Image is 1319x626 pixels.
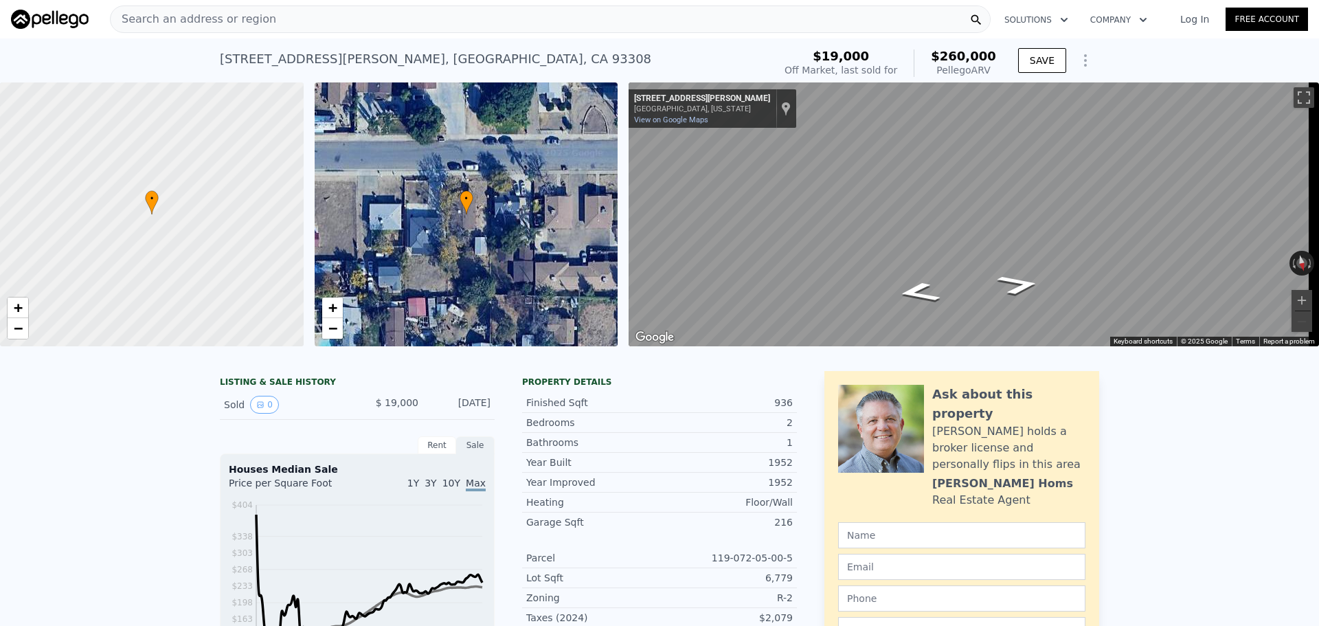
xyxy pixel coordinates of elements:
div: [PERSON_NAME] holds a broker license and personally flips in this area [932,423,1085,473]
div: Real Estate Agent [932,492,1030,508]
span: + [14,299,23,316]
span: − [14,320,23,337]
button: SAVE [1018,48,1066,73]
div: [GEOGRAPHIC_DATA], [US_STATE] [634,104,770,113]
a: Log In [1164,12,1226,26]
div: Year Built [526,456,659,469]
div: Map [629,82,1319,346]
div: Street View [629,82,1319,346]
path: Go West, E Harding Ave [979,269,1059,300]
button: Rotate clockwise [1307,251,1315,276]
tspan: $338 [232,532,253,541]
input: Phone [838,585,1085,612]
div: Sold [224,396,346,414]
div: [STREET_ADDRESS][PERSON_NAME] , [GEOGRAPHIC_DATA] , CA 93308 [220,49,651,69]
div: Zoning [526,591,659,605]
div: [DATE] [429,396,491,414]
a: Report a problem [1263,337,1315,345]
a: Zoom in [322,298,343,318]
button: View historical data [250,396,279,414]
tspan: $303 [232,548,253,558]
div: 2 [659,416,793,429]
span: Max [466,478,486,491]
div: R-2 [659,591,793,605]
div: Finished Sqft [526,396,659,410]
a: Free Account [1226,8,1308,31]
img: Pellego [11,10,89,29]
div: Lot Sqft [526,571,659,585]
a: Open this area in Google Maps (opens a new window) [632,328,677,346]
div: 119-072-05-00-5 [659,551,793,565]
span: 10Y [442,478,460,489]
div: Year Improved [526,476,659,489]
div: $2,079 [659,611,793,625]
tspan: $163 [232,614,253,624]
div: 1952 [659,456,793,469]
span: + [328,299,337,316]
div: 1952 [659,476,793,489]
a: Zoom in [8,298,28,318]
input: Name [838,522,1085,548]
div: Rent [418,436,456,454]
a: Terms (opens in new tab) [1236,337,1255,345]
span: 3Y [425,478,436,489]
div: Bathrooms [526,436,659,449]
button: Keyboard shortcuts [1114,337,1173,346]
div: 216 [659,515,793,529]
div: Houses Median Sale [229,462,486,476]
div: Ask about this property [932,385,1085,423]
span: • [460,192,473,205]
button: Solutions [993,8,1079,32]
div: Taxes (2024) [526,611,659,625]
div: 936 [659,396,793,410]
div: LISTING & SALE HISTORY [220,377,495,390]
div: Bedrooms [526,416,659,429]
div: Garage Sqft [526,515,659,529]
a: View on Google Maps [634,115,708,124]
div: • [145,190,159,214]
tspan: $198 [232,598,253,607]
div: Sale [456,436,495,454]
span: • [145,192,159,205]
div: Property details [522,377,797,388]
span: © 2025 Google [1181,337,1228,345]
span: 1Y [407,478,419,489]
div: Price per Square Foot [229,476,357,498]
div: • [460,190,473,214]
button: Rotate counterclockwise [1289,251,1297,276]
div: Heating [526,495,659,509]
span: $260,000 [931,49,996,63]
div: 1 [659,436,793,449]
button: Company [1079,8,1158,32]
div: Floor/Wall [659,495,793,509]
button: Show Options [1072,47,1099,74]
span: $ 19,000 [376,397,418,408]
button: Zoom in [1292,290,1312,311]
input: Email [838,554,1085,580]
tspan: $404 [232,500,253,510]
div: [STREET_ADDRESS][PERSON_NAME] [634,93,770,104]
div: Off Market, last sold for [785,63,897,77]
tspan: $233 [232,581,253,591]
button: Reset the view [1294,250,1310,277]
path: Go East, E Harding Ave [879,278,958,308]
span: − [328,320,337,337]
img: Google [632,328,677,346]
a: Show location on map [781,101,791,116]
button: Zoom out [1292,311,1312,332]
span: $19,000 [813,49,869,63]
div: 6,779 [659,571,793,585]
div: Parcel [526,551,659,565]
span: Search an address or region [111,11,276,27]
div: [PERSON_NAME] Homs [932,476,1073,492]
tspan: $268 [232,565,253,574]
button: Toggle fullscreen view [1294,87,1314,108]
a: Zoom out [322,318,343,339]
a: Zoom out [8,318,28,339]
div: Pellego ARV [931,63,996,77]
